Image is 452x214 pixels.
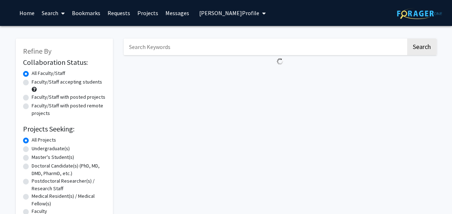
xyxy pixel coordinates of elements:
[32,192,106,208] label: Medical Resident(s) / Medical Fellow(s)
[397,8,442,19] img: ForagerOne Logo
[32,153,74,161] label: Master's Student(s)
[68,0,104,26] a: Bookmarks
[124,68,437,84] nav: Page navigation
[32,78,102,86] label: Faculty/Staff accepting students
[32,136,56,144] label: All Projects
[407,39,437,55] button: Search
[23,46,51,55] span: Refine By
[23,125,106,133] h2: Projects Seeking:
[23,58,106,67] h2: Collaboration Status:
[32,102,106,117] label: Faculty/Staff with posted remote projects
[16,0,38,26] a: Home
[32,162,106,177] label: Doctoral Candidate(s) (PhD, MD, DMD, PharmD, etc.)
[199,9,259,17] span: [PERSON_NAME] Profile
[32,93,105,101] label: Faculty/Staff with posted projects
[134,0,162,26] a: Projects
[32,145,70,152] label: Undergraduate(s)
[38,0,68,26] a: Search
[104,0,134,26] a: Requests
[162,0,193,26] a: Messages
[124,39,406,55] input: Search Keywords
[274,55,286,68] img: Loading
[32,177,106,192] label: Postdoctoral Researcher(s) / Research Staff
[32,70,65,77] label: All Faculty/Staff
